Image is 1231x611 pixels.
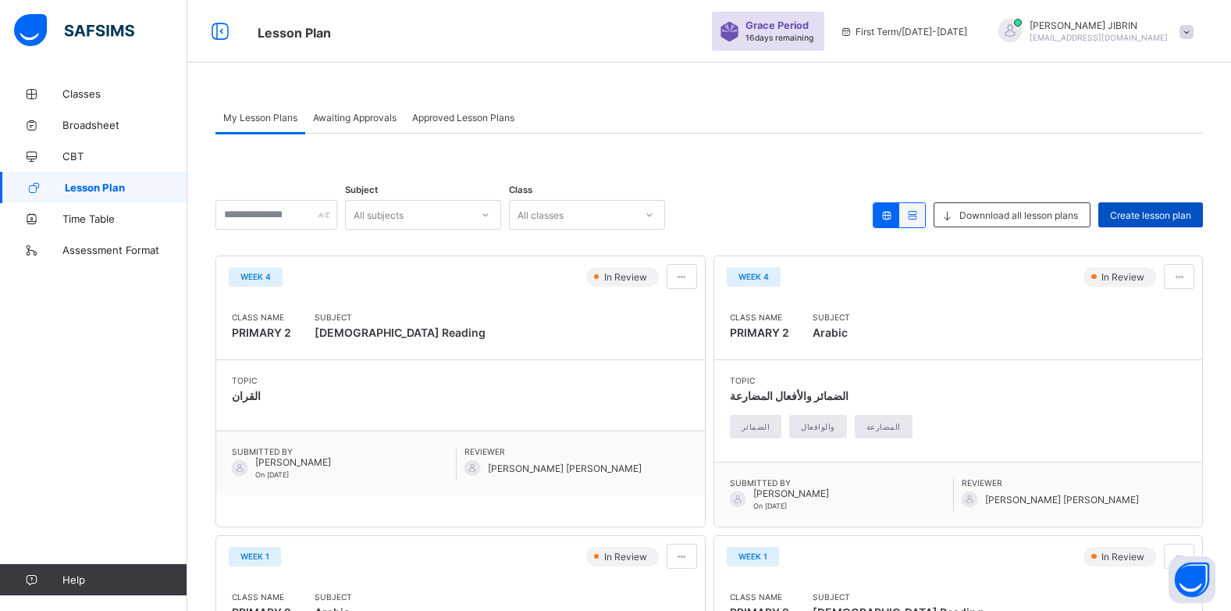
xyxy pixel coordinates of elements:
span: Subject [315,592,352,602]
img: sticker-purple.71386a28dfed39d6af7621340158ba97.svg [720,22,739,41]
span: On [DATE] [753,502,787,510]
span: Assessment Format [62,244,187,256]
span: In Review [603,271,652,283]
span: Help [62,573,187,586]
span: [PERSON_NAME] JIBRIN [1030,20,1168,31]
span: session/term information [840,26,967,38]
span: PRIMARY 2 [730,326,789,339]
span: Week 1 [738,552,767,561]
span: Topic [730,376,920,385]
span: Week 1 [240,552,269,561]
span: In Review [1100,271,1149,283]
span: Approved Lesson Plans [412,112,514,123]
button: Open asap [1169,556,1215,603]
div: All subjects [354,200,404,230]
span: Subject [315,313,486,322]
span: الضمائر والأفعال المضارعة [730,389,849,402]
img: safsims [14,14,134,47]
span: In Review [603,551,652,563]
span: Create lesson plan [1110,209,1191,221]
span: [PERSON_NAME] [753,488,829,499]
span: Downnload all lesson plans [959,209,1078,221]
span: Reviewer [962,478,1187,488]
span: المضارعة [866,422,901,431]
span: Submitted By [232,447,456,456]
span: [EMAIL_ADDRESS][DOMAIN_NAME] [1030,33,1168,42]
span: Subject [345,184,378,195]
span: Week 4 [240,272,271,281]
span: Reviewer [464,447,689,456]
span: Broadsheet [62,119,187,131]
span: CBT [62,150,187,163]
span: Week 4 [738,272,769,281]
span: Lesson Plan [65,181,187,194]
div: All classes [518,200,564,230]
span: Class Name [232,313,291,322]
span: In Review [1100,551,1149,563]
span: My Lesson Plans [223,112,297,123]
span: PRIMARY 2 [232,326,291,339]
span: [DEMOGRAPHIC_DATA] Reading [315,322,486,344]
div: IBRAHIMJIBRIN [983,19,1201,45]
span: Awaiting Approvals [313,112,397,123]
span: Classes [62,88,187,100]
span: On [DATE] [255,470,289,479]
span: Class Name [730,313,789,322]
span: 16 days remaining [745,33,813,42]
span: والوافعال [801,422,835,431]
span: [PERSON_NAME] [PERSON_NAME] [488,463,642,474]
span: Subject [813,592,984,602]
span: Class Name [232,592,291,602]
span: [PERSON_NAME] [255,456,331,468]
span: Grace Period [745,20,809,31]
span: Arabic [813,322,850,344]
span: الضمائر [742,422,770,431]
span: Subject [813,313,850,322]
span: Lesson Plan [258,25,331,41]
span: Topic [232,376,261,385]
span: Class [509,184,532,195]
span: Class Name [730,592,789,602]
span: القران [232,389,261,402]
span: Time Table [62,213,187,225]
span: Submitted By [730,478,954,488]
span: [PERSON_NAME] [PERSON_NAME] [985,494,1139,506]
